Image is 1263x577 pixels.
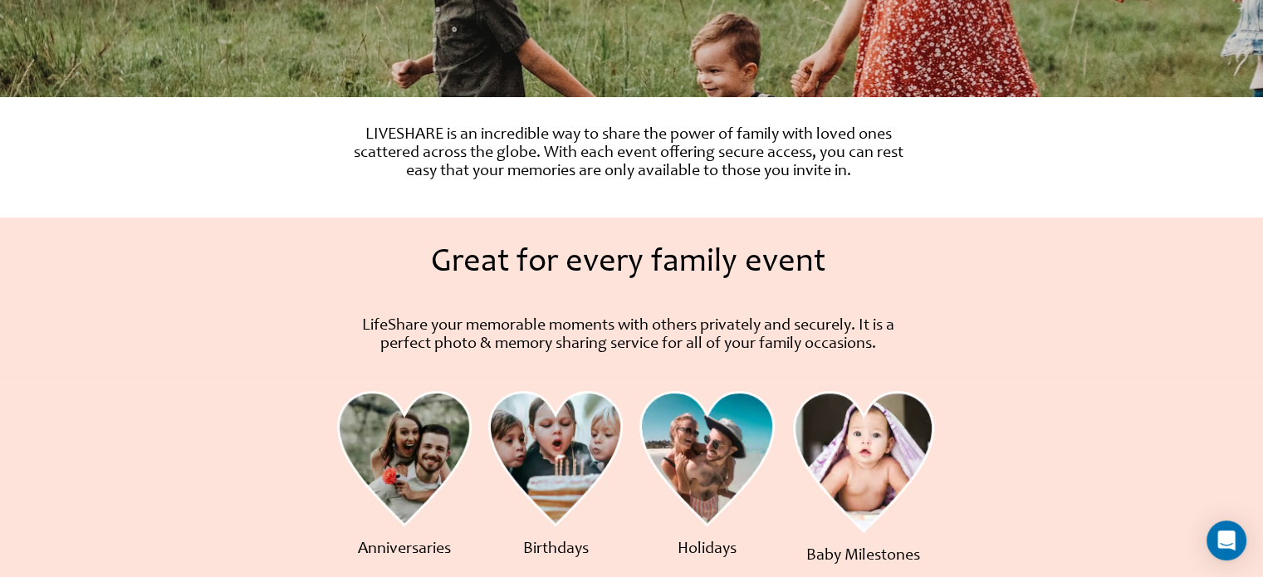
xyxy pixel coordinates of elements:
img: fam_sub_1 | Live Photo Slideshow for Events | Create Free Events Album for Any Occasion [337,391,472,527]
p: Holidays [653,540,761,559]
p: Anniversaries [350,540,458,559]
p: Baby Milestones [805,547,923,565]
p: Birthdays [502,540,609,559]
h1: Great for every family event [337,247,920,280]
img: fam_sub_3 | Live Photo Slideshow for Events | Create Free Events Album for Any Occasion [639,391,774,527]
p: LIVESHARE is an incredible way to share the power of family with loved ones scattered across the ... [350,126,907,181]
img: fam_sub_2 | Live Photo Slideshow for Events | Create Free Events Album for Any Occasion [488,391,623,527]
p: LifeShare your memorable moments with others privately and securely. It is a perfect photo & memo... [350,317,907,354]
img: fam_sub_4 | Live Photo Slideshow for Events | Create Free Events Album for Any Occasion [793,391,934,534]
div: Open Intercom Messenger [1207,521,1246,560]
